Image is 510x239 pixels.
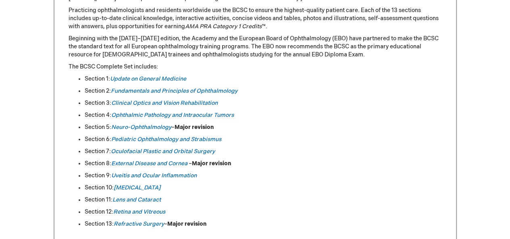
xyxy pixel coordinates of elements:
li: Section 13: – [85,220,442,228]
em: AMA PRA Category 1 Credits [185,23,262,30]
a: Oculofacial Plastic and Orbital Surgery [111,148,215,155]
a: Ophthalmic Pathology and Intraocular Tumors [111,112,234,118]
a: [MEDICAL_DATA] [114,184,160,191]
a: Clinical Optics and Vision Rehabilitation [111,100,218,106]
li: Section 2: [85,87,442,95]
li: Section 12: [85,208,442,216]
p: The BCSC Complete Set includes: [69,63,442,71]
strong: Major revision [167,220,206,227]
li: Section 3: [85,99,442,107]
a: External Disease and Cornea [111,160,187,167]
a: Uveitis and Ocular Inflammation [111,172,197,179]
a: Fundamentals and Principles of Ophthalmology [111,87,237,94]
li: Section 10: [85,184,442,192]
a: Lens and Cataract [112,196,161,203]
a: Refractive Surgery [114,220,164,227]
p: Practicing ophthalmologists and residents worldwide use the BCSC to ensure the highest-quality pa... [69,6,442,31]
li: Section 5: – [85,123,442,131]
a: Neuro-Ophthalmology [111,124,171,131]
li: Section 1: [85,75,442,83]
li: Section 9: [85,172,442,180]
p: Beginning with the [DATE]–[DATE] edition, the Academy and the European Board of Ophthalmology (EB... [69,35,442,59]
li: Section 6: [85,135,442,143]
li: Section 11: [85,196,442,204]
a: Retina and Vitreous [113,208,165,215]
li: Section 7: [85,148,442,156]
li: Section 4: [85,111,442,119]
a: Pediatric Ophthalmology and Strabismus [111,136,221,143]
a: Update on General Medicine [110,75,186,82]
strong: Major revision [175,124,214,131]
li: Section 8: – [85,160,442,168]
strong: Major revision [192,160,231,167]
